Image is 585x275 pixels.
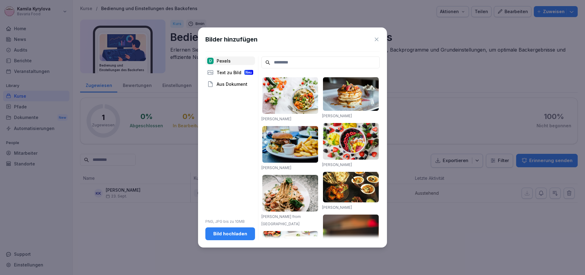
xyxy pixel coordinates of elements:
[205,56,255,65] div: Pexels
[205,219,255,224] p: PNG, JPG bis zu 10MB
[323,77,379,110] img: pexels-photo-376464.jpeg
[323,172,379,202] img: pexels-photo-958545.jpeg
[205,68,255,77] div: Text zu Bild
[322,114,352,118] a: [PERSON_NAME]
[323,123,379,160] img: pexels-photo-1099680.jpeg
[244,70,253,75] div: Neu
[205,35,257,44] h1: Bilder hinzufügen
[210,230,250,237] div: Bild hochladen
[261,117,291,121] a: [PERSON_NAME]
[262,77,318,114] img: pexels-photo-1640777.jpeg
[322,205,352,210] a: [PERSON_NAME]
[207,58,214,64] img: pexels.png
[322,162,352,167] a: [PERSON_NAME]
[262,175,318,212] img: pexels-photo-1279330.jpeg
[262,126,318,163] img: pexels-photo-70497.jpeg
[261,165,291,170] a: [PERSON_NAME]
[205,80,255,88] div: Aus Dokument
[262,231,318,273] img: pexels-photo-1640772.jpeg
[205,227,255,240] button: Bild hochladen
[261,214,301,226] a: [PERSON_NAME] from [GEOGRAPHIC_DATA]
